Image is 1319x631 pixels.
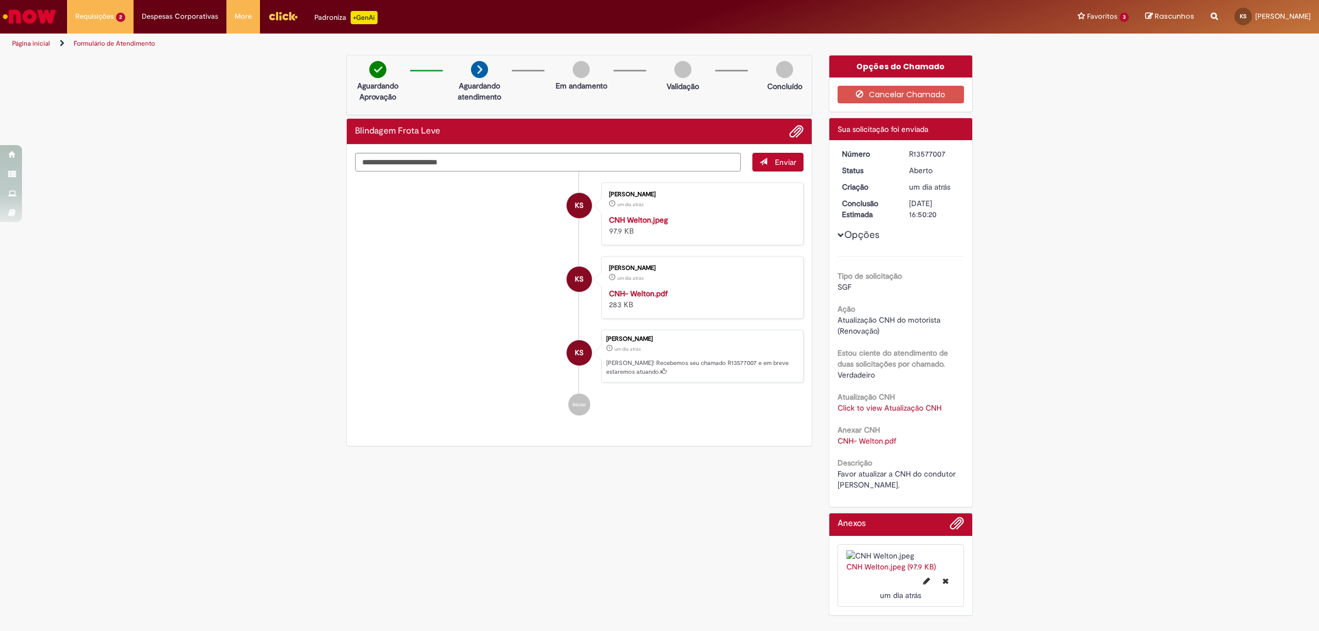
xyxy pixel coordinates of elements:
[573,61,590,78] img: img-circle-grey.png
[617,201,644,208] span: um dia atrás
[12,39,50,48] a: Página inicial
[567,267,592,292] div: Karoliny Dos Santos
[606,359,797,376] p: [PERSON_NAME]! Recebemos seu chamado R13577007 e em breve estaremos atuando.
[838,315,943,336] span: Atualização CNH do motorista (Renovação)
[838,519,866,529] h2: Anexos
[471,61,488,78] img: arrow-next.png
[950,516,964,536] button: Adicionar anexos
[838,124,928,134] span: Sua solicitação foi enviada
[674,61,691,78] img: img-circle-grey.png
[838,469,958,490] span: Favor atualizar a CNH do condutor [PERSON_NAME].
[556,80,607,91] p: Em andamento
[369,61,386,78] img: check-circle-green.png
[838,304,855,314] b: Ação
[909,181,960,192] div: 29/09/2025 13:50:12
[776,61,793,78] img: img-circle-grey.png
[606,336,797,342] div: [PERSON_NAME]
[909,148,960,159] div: R13577007
[614,346,641,352] span: um dia atrás
[838,425,880,435] b: Anexar CNH
[1255,12,1311,21] span: [PERSON_NAME]
[1145,12,1194,22] a: Rascunhos
[609,191,792,198] div: [PERSON_NAME]
[609,289,668,298] a: CNH- Welton.pdf
[575,266,584,292] span: KS
[142,11,218,22] span: Despesas Corporativas
[834,148,901,159] dt: Número
[838,282,851,292] span: SGF
[752,153,803,171] button: Enviar
[235,11,252,22] span: More
[567,340,592,366] div: Karoliny Dos Santos
[74,39,155,48] a: Formulário de Atendimento
[351,80,404,102] p: Aguardando Aprovação
[1240,13,1246,20] span: KS
[838,86,965,103] button: Cancelar Chamado
[1087,11,1117,22] span: Favoritos
[789,124,803,139] button: Adicionar anexos
[838,403,941,413] a: Click to view Atualização CNH
[834,165,901,176] dt: Status
[75,11,114,22] span: Requisições
[355,126,440,136] h2: Blindagem Frota Leve Histórico de tíquete
[846,562,936,572] a: CNH Welton.jpeg (97.9 KB)
[834,181,901,192] dt: Criação
[453,80,506,102] p: Aguardando atendimento
[838,370,875,380] span: Verdadeiro
[609,214,792,236] div: 97.9 KB
[917,572,936,590] button: Editar nome de arquivo CNH Welton.jpeg
[1155,11,1194,21] span: Rascunhos
[838,348,948,369] b: Estou ciente do atendimento de duas solicitações por chamado.
[880,590,921,600] time: 29/09/2025 13:50:08
[609,265,792,272] div: [PERSON_NAME]
[609,215,668,225] a: CNH Welton.jpeg
[1,5,58,27] img: ServiceNow
[8,34,871,54] ul: Trilhas de página
[268,8,298,24] img: click_logo_yellow_360x200.png
[838,436,896,446] a: Download de CNH- Welton.pdf
[936,572,955,590] button: Excluir CNH Welton.jpeg
[667,81,699,92] p: Validação
[355,171,803,427] ul: Histórico de tíquete
[355,153,741,172] textarea: Digite sua mensagem aqui...
[909,198,960,220] div: [DATE] 16:50:20
[838,392,895,402] b: Atualização CNH
[617,275,644,281] time: 29/09/2025 13:49:23
[909,182,950,192] time: 29/09/2025 13:50:12
[767,81,802,92] p: Concluído
[575,340,584,366] span: KS
[567,193,592,218] div: Karoliny Dos Santos
[775,157,796,167] span: Enviar
[838,458,872,468] b: Descrição
[314,11,378,24] div: Padroniza
[909,165,960,176] div: Aberto
[880,590,921,600] span: um dia atrás
[1120,13,1129,22] span: 3
[351,11,378,24] p: +GenAi
[829,56,973,78] div: Opções do Chamado
[575,192,584,219] span: KS
[617,201,644,208] time: 29/09/2025 13:50:08
[838,271,902,281] b: Tipo de solicitação
[909,182,950,192] span: um dia atrás
[846,550,956,561] img: CNH Welton.jpeg
[617,275,644,281] span: um dia atrás
[355,330,803,383] li: Karoliny Dos Santos
[834,198,901,220] dt: Conclusão Estimada
[614,346,641,352] time: 29/09/2025 13:50:12
[609,288,792,310] div: 283 KB
[116,13,125,22] span: 2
